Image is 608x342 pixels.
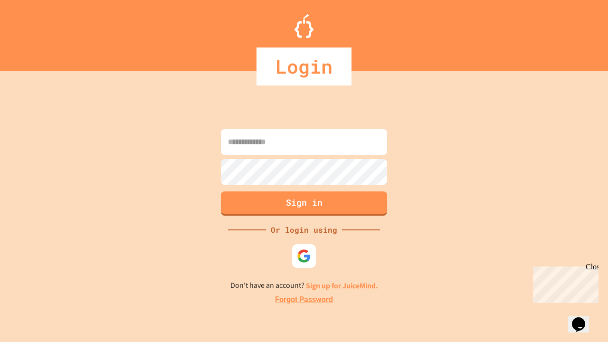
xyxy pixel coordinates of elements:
p: Don't have an account? [230,280,378,292]
a: Forgot Password [275,294,333,305]
img: google-icon.svg [297,249,311,263]
button: Sign in [221,191,387,216]
iframe: chat widget [529,263,598,303]
img: Logo.svg [294,14,313,38]
div: Login [256,47,351,85]
div: Or login using [266,224,342,236]
iframe: chat widget [568,304,598,332]
div: Chat with us now!Close [4,4,66,60]
a: Sign up for JuiceMind. [306,281,378,291]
